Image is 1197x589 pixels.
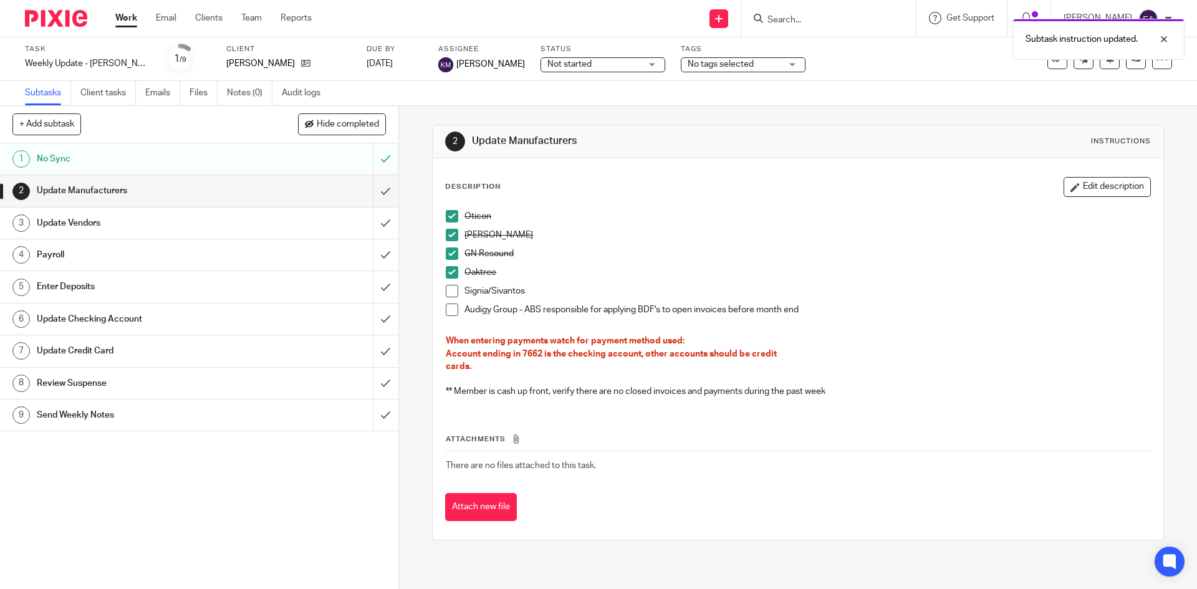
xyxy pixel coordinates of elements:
[1091,136,1151,146] div: Instructions
[464,285,1150,297] p: Signia/Sivantos
[446,385,1150,398] p: ** Member is cash up front, verify there are no closed invoices and payments during the past week
[174,52,186,66] div: 1
[12,310,30,328] div: 6
[115,12,137,24] a: Work
[12,375,30,392] div: 8
[12,406,30,424] div: 9
[445,182,501,192] p: Description
[37,310,252,328] h1: Update Checking Account
[25,81,71,105] a: Subtasks
[37,150,252,168] h1: No Sync
[446,436,506,443] span: Attachments
[195,12,223,24] a: Clients
[464,266,1150,279] p: Oaktree
[12,342,30,360] div: 7
[25,44,150,54] label: Task
[37,277,252,296] h1: Enter Deposits
[446,337,685,345] span: When entering payments watch for payment method used:
[241,12,262,24] a: Team
[12,246,30,264] div: 4
[226,44,351,54] label: Client
[156,12,176,24] a: Email
[1064,177,1151,197] button: Edit description
[12,113,81,135] button: + Add subtask
[12,150,30,168] div: 1
[37,246,252,264] h1: Payroll
[298,113,386,135] button: Hide completed
[317,120,379,130] span: Hide completed
[37,374,252,393] h1: Review Suspense
[12,279,30,296] div: 5
[464,229,1150,241] p: [PERSON_NAME]
[464,247,1150,260] p: GN Resound
[367,59,393,68] span: [DATE]
[282,81,330,105] a: Audit logs
[541,44,665,54] label: Status
[37,342,252,360] h1: Update Credit Card
[80,81,136,105] a: Client tasks
[37,406,252,424] h1: Send Weekly Notes
[12,183,30,200] div: 2
[472,135,825,148] h1: Update Manufacturers
[688,60,754,69] span: No tags selected
[25,57,150,70] div: Weekly Update - [PERSON_NAME] 2
[190,81,218,105] a: Files
[281,12,312,24] a: Reports
[464,210,1150,223] p: Oticon
[227,81,272,105] a: Notes (0)
[464,304,1150,316] p: Audigy Group - ABS responsible for applying BDF's to open invoices before month end
[438,44,525,54] label: Assignee
[25,57,150,70] div: Weekly Update - Brown-Jaehne, Barbara 2
[438,57,453,72] img: svg%3E
[456,58,525,70] span: [PERSON_NAME]
[1026,33,1138,45] p: Subtask instruction updated.
[367,44,423,54] label: Due by
[547,60,592,69] span: Not started
[1138,9,1158,29] img: svg%3E
[37,181,252,200] h1: Update Manufacturers
[180,56,186,63] small: /9
[25,10,87,27] img: Pixie
[445,132,465,151] div: 2
[445,493,517,521] button: Attach new file
[12,214,30,232] div: 3
[145,81,180,105] a: Emails
[446,350,777,371] span: Account ending in 7662 is the checking account, other accounts should be credit cards.
[37,214,252,232] h1: Update Vendors
[446,461,596,470] span: There are no files attached to this task.
[226,57,295,70] p: [PERSON_NAME]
